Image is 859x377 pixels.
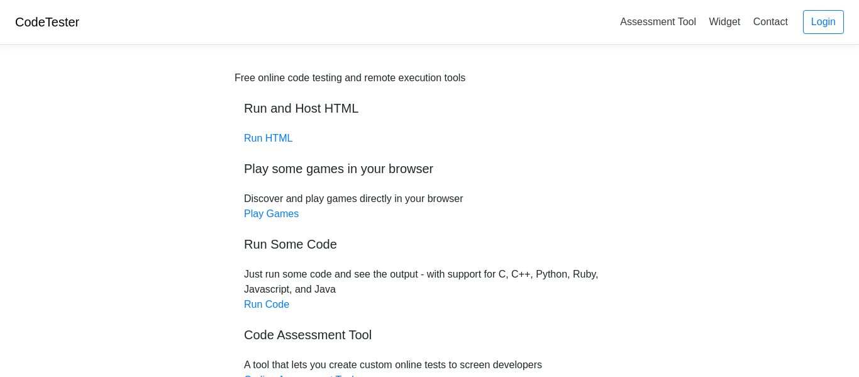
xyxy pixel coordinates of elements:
div: Free online code testing and remote execution tools [235,70,465,86]
a: Assessment Tool [615,11,701,32]
a: Login [803,10,844,34]
h5: Play some games in your browser [244,161,615,176]
h5: Code Assessment Tool [244,327,615,342]
h5: Run and Host HTML [244,101,615,116]
a: Run HTML [244,133,292,143]
a: CodeTester [15,15,79,29]
h5: Run Some Code [244,237,615,252]
a: Widget [704,11,745,32]
a: Run Code [244,299,289,310]
a: Contact [748,11,793,32]
a: Play Games [244,208,299,219]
